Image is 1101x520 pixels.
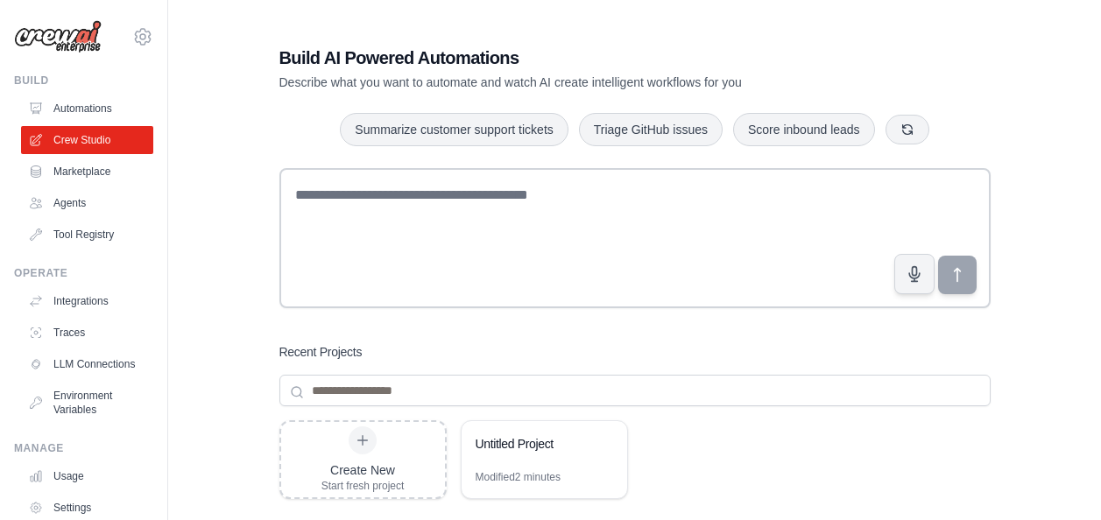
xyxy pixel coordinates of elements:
div: Operate [14,266,153,280]
a: Automations [21,95,153,123]
a: Marketplace [21,158,153,186]
div: Modified 2 minutes [476,470,561,484]
a: Usage [21,462,153,490]
h3: Recent Projects [279,343,363,361]
button: Get new suggestions [886,115,929,144]
a: Crew Studio [21,126,153,154]
button: Triage GitHub issues [579,113,723,146]
a: Integrations [21,287,153,315]
button: Score inbound leads [733,113,875,146]
p: Describe what you want to automate and watch AI create intelligent workflows for you [279,74,868,91]
img: Logo [14,20,102,53]
a: LLM Connections [21,350,153,378]
div: Create New [321,461,405,479]
div: Untitled Project [476,435,596,453]
a: Traces [21,319,153,347]
div: Build [14,74,153,88]
h1: Build AI Powered Automations [279,46,868,70]
button: Click to speak your automation idea [894,254,935,294]
button: Summarize customer support tickets [340,113,568,146]
div: Manage [14,441,153,455]
div: Start fresh project [321,479,405,493]
a: Agents [21,189,153,217]
a: Tool Registry [21,221,153,249]
a: Environment Variables [21,382,153,424]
